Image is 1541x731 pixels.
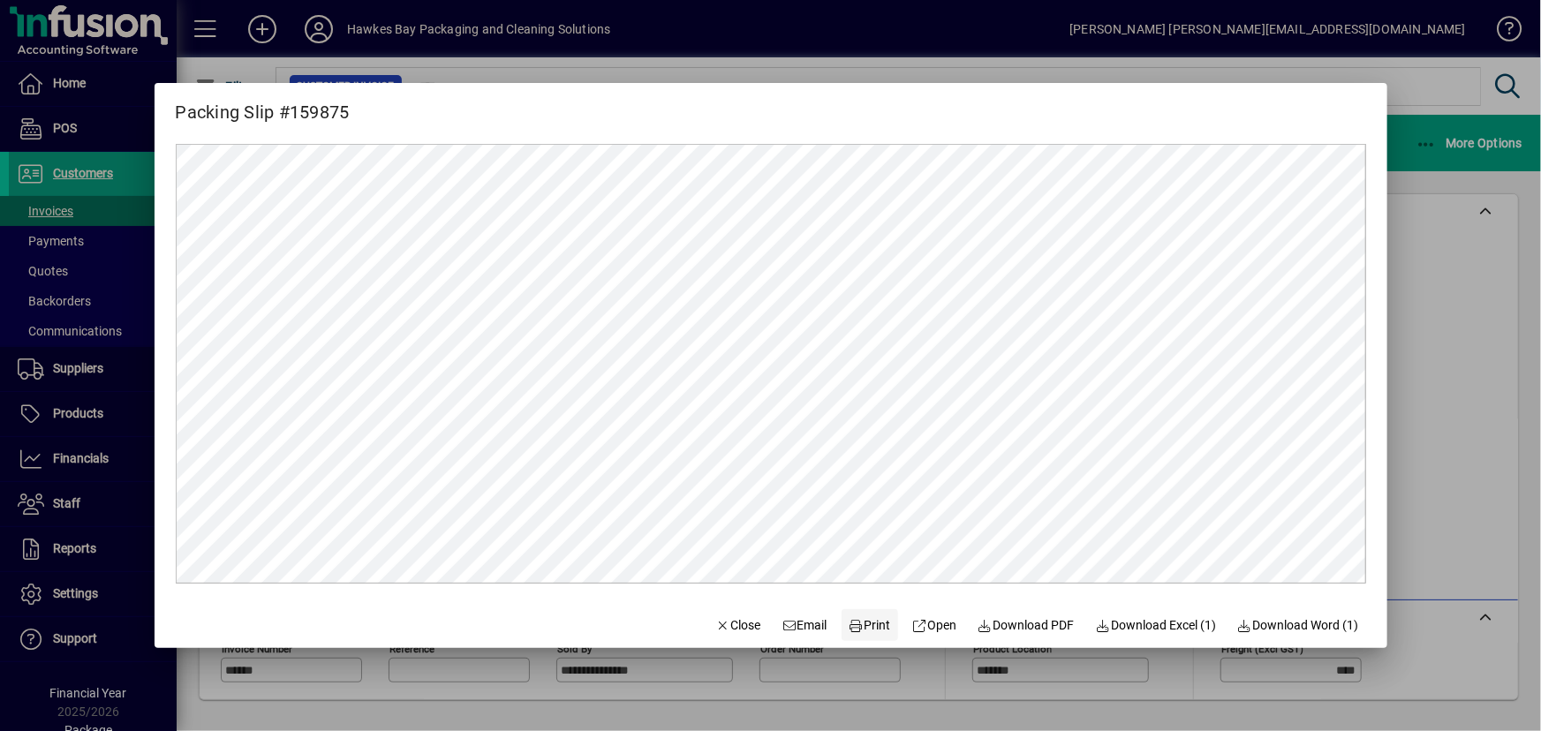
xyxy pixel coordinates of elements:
a: Download PDF [971,609,1082,641]
button: Close [708,609,768,641]
a: Open [905,609,964,641]
h2: Packing Slip #159875 [155,83,371,126]
button: Download Word (1) [1230,609,1366,641]
button: Print [842,609,898,641]
span: Download PDF [978,616,1075,635]
span: Download Excel (1) [1096,616,1217,635]
button: Email [774,609,835,641]
span: Download Word (1) [1237,616,1359,635]
span: Print [849,616,891,635]
button: Download Excel (1) [1089,609,1224,641]
span: Email [782,616,827,635]
span: Close [715,616,761,635]
span: Open [912,616,957,635]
